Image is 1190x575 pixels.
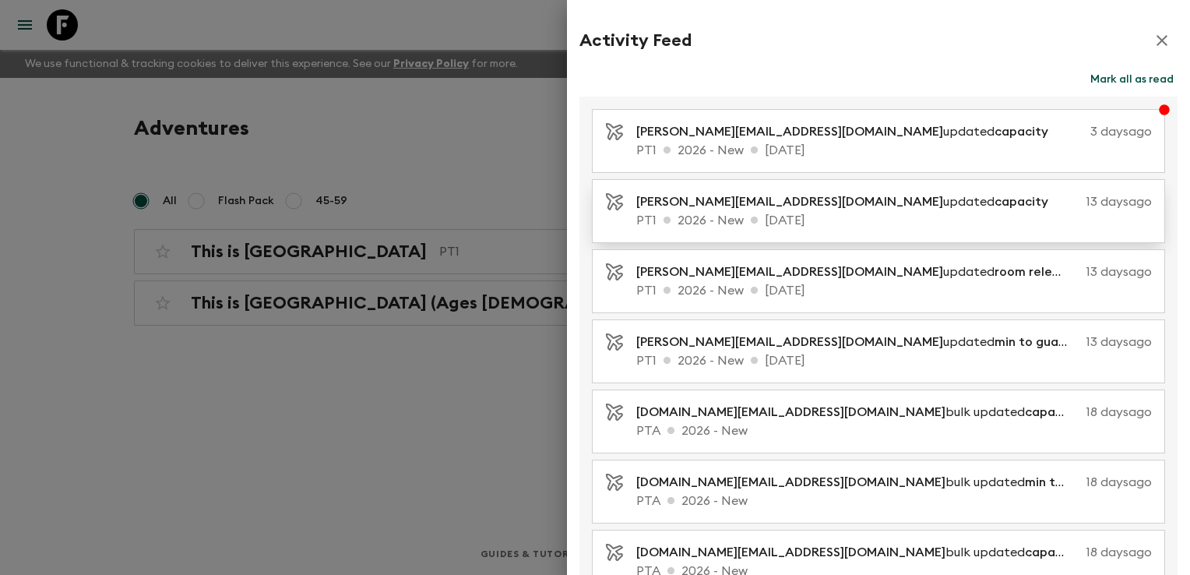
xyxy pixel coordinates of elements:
[636,473,1080,492] p: bulk updated
[636,211,1152,230] p: PT1 2026 - New [DATE]
[636,543,1080,562] p: bulk updated
[1086,263,1152,281] p: 13 days ago
[995,196,1048,208] span: capacity
[1086,403,1152,422] p: 18 days ago
[1025,476,1130,489] span: min to guarantee
[995,266,1104,278] span: room release days
[995,336,1100,348] span: min to guarantee
[636,492,1152,510] p: PTA 2026 - New
[636,422,1152,440] p: PTA 2026 - New
[1067,122,1152,141] p: 3 days ago
[636,333,1080,351] p: updated
[636,192,1061,211] p: updated
[1086,333,1152,351] p: 13 days ago
[636,196,943,208] span: [PERSON_NAME][EMAIL_ADDRESS][DOMAIN_NAME]
[1025,406,1079,418] span: capacity
[636,476,945,489] span: [DOMAIN_NAME][EMAIL_ADDRESS][DOMAIN_NAME]
[636,266,943,278] span: [PERSON_NAME][EMAIL_ADDRESS][DOMAIN_NAME]
[1086,69,1178,90] button: Mark all as read
[636,122,1061,141] p: updated
[636,351,1152,370] p: PT1 2026 - New [DATE]
[636,141,1152,160] p: PT1 2026 - New [DATE]
[636,263,1080,281] p: updated
[995,125,1048,138] span: capacity
[579,30,692,51] h2: Activity Feed
[1025,546,1079,559] span: capacity
[636,125,943,138] span: [PERSON_NAME][EMAIL_ADDRESS][DOMAIN_NAME]
[636,281,1152,300] p: PT1 2026 - New [DATE]
[1067,192,1152,211] p: 13 days ago
[636,546,945,559] span: [DOMAIN_NAME][EMAIL_ADDRESS][DOMAIN_NAME]
[1086,543,1152,562] p: 18 days ago
[636,403,1080,422] p: bulk updated
[636,336,943,348] span: [PERSON_NAME][EMAIL_ADDRESS][DOMAIN_NAME]
[1086,473,1152,492] p: 18 days ago
[636,406,945,418] span: [DOMAIN_NAME][EMAIL_ADDRESS][DOMAIN_NAME]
